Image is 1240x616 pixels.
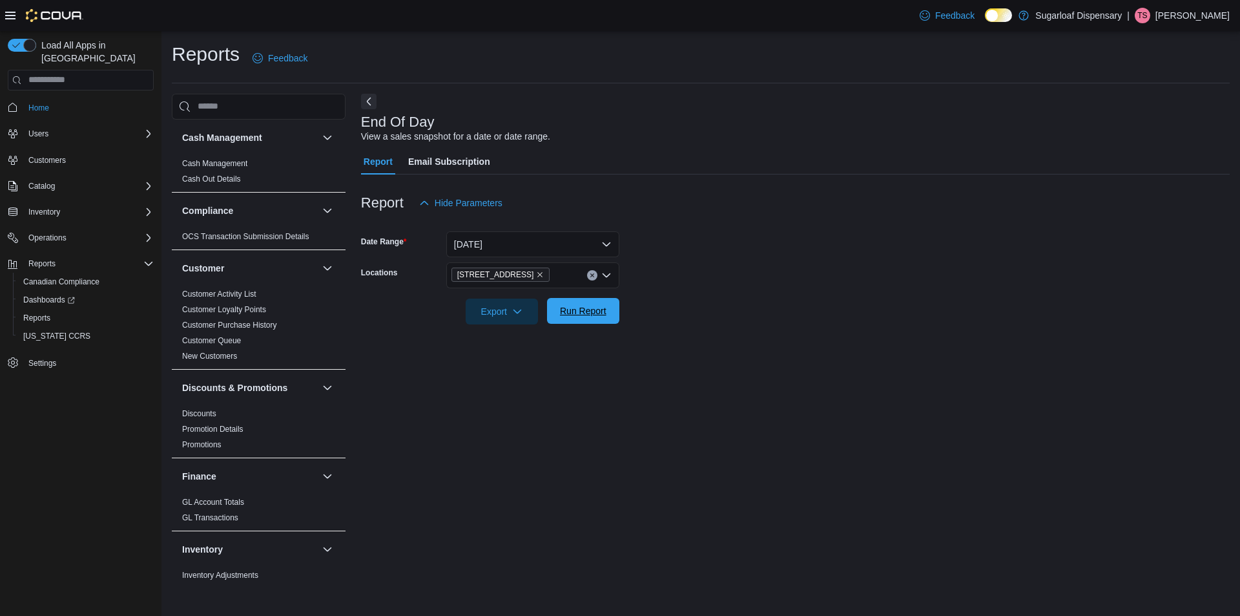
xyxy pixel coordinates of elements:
[182,351,237,361] span: New Customers
[23,178,60,194] button: Catalog
[182,305,266,314] a: Customer Loyalty Points
[182,204,233,217] h3: Compliance
[172,41,240,67] h1: Reports
[23,256,154,271] span: Reports
[3,177,159,195] button: Catalog
[935,9,975,22] span: Feedback
[182,571,258,580] a: Inventory Adjustments
[182,409,216,419] span: Discounts
[3,229,159,247] button: Operations
[172,156,346,192] div: Cash Management
[28,207,60,217] span: Inventory
[182,289,256,299] span: Customer Activity List
[182,425,243,434] a: Promotion Details
[23,153,71,168] a: Customers
[182,381,287,394] h3: Discounts & Promotions
[182,543,317,556] button: Inventory
[914,3,980,28] a: Feedback
[172,229,346,250] div: Compliance
[18,274,105,290] a: Canadian Compliance
[18,292,80,308] a: Dashboards
[18,310,154,326] span: Reports
[182,231,309,242] span: OCS Transaction Submission Details
[1135,8,1150,23] div: Tanya Salas
[13,273,159,291] button: Canadian Compliance
[361,237,407,247] label: Date Range
[13,291,159,309] a: Dashboards
[587,270,597,281] button: Clear input
[601,270,612,281] button: Open list of options
[182,440,222,450] span: Promotions
[13,309,159,327] button: Reports
[361,195,404,211] h3: Report
[23,256,61,271] button: Reports
[473,299,530,324] span: Export
[408,149,490,175] span: Email Subscription
[182,470,216,483] h3: Finance
[536,271,544,279] button: Remove 411 N Commercial St. from selection in this group
[1155,8,1230,23] p: [PERSON_NAME]
[36,39,154,65] span: Load All Apps in [GEOGRAPHIC_DATA]
[23,204,154,220] span: Inventory
[172,286,346,369] div: Customer
[28,233,67,243] span: Operations
[182,158,247,169] span: Cash Management
[18,274,154,290] span: Canadian Compliance
[18,310,56,326] a: Reports
[182,232,309,241] a: OCS Transaction Submission Details
[23,100,54,116] a: Home
[182,175,241,184] a: Cash Out Details
[28,103,49,113] span: Home
[23,230,154,246] span: Operations
[320,542,335,557] button: Inventory
[23,295,75,305] span: Dashboards
[451,268,550,282] span: 411 N Commercial St.
[182,470,317,483] button: Finance
[361,94,377,109] button: Next
[23,277,99,287] span: Canadian Compliance
[1137,8,1147,23] span: TS
[23,178,154,194] span: Catalog
[466,299,538,324] button: Export
[182,513,238,522] a: GL Transactions
[985,8,1012,22] input: Dark Mode
[247,45,313,71] a: Feedback
[182,321,277,330] a: Customer Purchase History
[3,151,159,169] button: Customers
[23,331,90,341] span: [US_STATE] CCRS
[28,181,55,191] span: Catalog
[3,125,159,143] button: Users
[172,406,346,458] div: Discounts & Promotions
[435,196,502,209] span: Hide Parameters
[182,440,222,449] a: Promotions
[182,131,262,144] h3: Cash Management
[182,381,317,394] button: Discounts & Promotions
[182,204,317,217] button: Compliance
[457,268,534,281] span: [STREET_ADDRESS]
[361,268,398,278] label: Locations
[13,327,159,345] button: [US_STATE] CCRS
[361,130,550,143] div: View a sales snapshot for a date or date range.
[18,328,96,344] a: [US_STATE] CCRS
[182,409,216,418] a: Discounts
[182,159,247,168] a: Cash Management
[182,336,241,345] a: Customer Queue
[28,155,66,165] span: Customers
[26,9,83,22] img: Cova
[182,304,266,315] span: Customer Loyalty Points
[23,126,154,142] span: Users
[8,93,154,406] nav: Complex example
[414,190,508,216] button: Hide Parameters
[364,149,393,175] span: Report
[18,292,154,308] span: Dashboards
[182,513,238,523] span: GL Transactions
[182,498,244,507] a: GL Account Totals
[23,313,50,323] span: Reports
[28,259,56,269] span: Reports
[28,358,56,368] span: Settings
[560,304,606,317] span: Run Report
[18,328,154,344] span: Washington CCRS
[1035,8,1122,23] p: Sugarloaf Dispensary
